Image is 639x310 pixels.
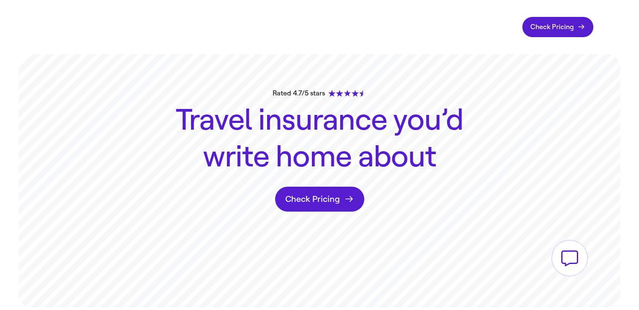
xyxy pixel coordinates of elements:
[522,17,593,37] a: Check Pricing
[530,23,574,31] span: Check Pricing
[285,194,340,204] span: Check Pricing
[167,102,472,176] h1: Travel insurance you’d write home about
[273,88,366,98] div: Rated 4.7/5 stars
[275,187,364,212] a: Check Pricing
